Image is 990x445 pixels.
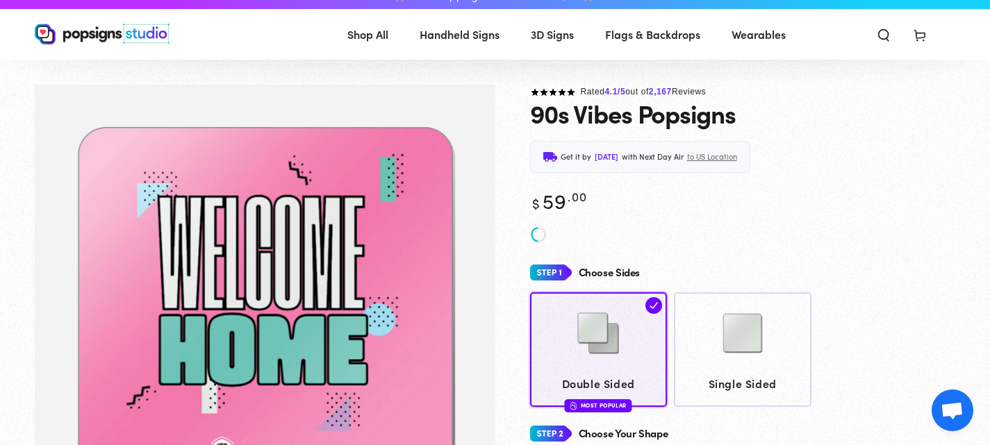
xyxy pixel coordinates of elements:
[605,87,618,96] span: 4.1
[866,19,902,49] summary: Search our site
[674,292,811,407] a: Single Sided Single Sided
[595,150,618,164] span: [DATE]
[337,16,399,53] a: Shop All
[409,16,510,53] a: Handheld Signs
[420,24,500,44] span: Handheld Signs
[595,16,711,53] a: Flags & Backdrops
[570,401,577,410] img: fire.svg
[536,373,661,394] span: Double Sided
[530,99,736,127] h1: 90s Vibes Popsigns
[932,389,973,431] div: Open chat
[531,24,574,44] span: 3D Signs
[35,24,170,44] img: Popsigns Studio
[563,299,633,368] img: Double Sided
[681,373,805,394] span: Single Sided
[530,260,572,285] img: Step 1
[530,186,588,215] bdi: 59
[618,87,625,96] span: /5
[579,267,641,278] h4: Choose Sides
[708,299,777,368] img: Single Sided
[530,226,547,243] img: spinner_new.svg
[581,87,707,96] span: Rated out of Reviews
[579,428,668,439] h4: Choose Your Shape
[622,150,684,164] span: with Next Day Air
[561,150,591,164] span: Get it by
[649,87,672,96] span: 2,167
[347,24,388,44] span: Shop All
[721,16,796,53] a: Wearables
[687,150,737,164] span: to US Location
[605,24,700,44] span: Flags & Backdrops
[520,16,584,53] a: 3D Signs
[732,24,786,44] span: Wearables
[568,187,587,205] sup: .00
[565,399,632,412] div: Most Popular
[532,193,541,212] span: $
[645,297,662,314] img: check.svg
[530,292,668,407] a: Double Sided Double Sided Most Popular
